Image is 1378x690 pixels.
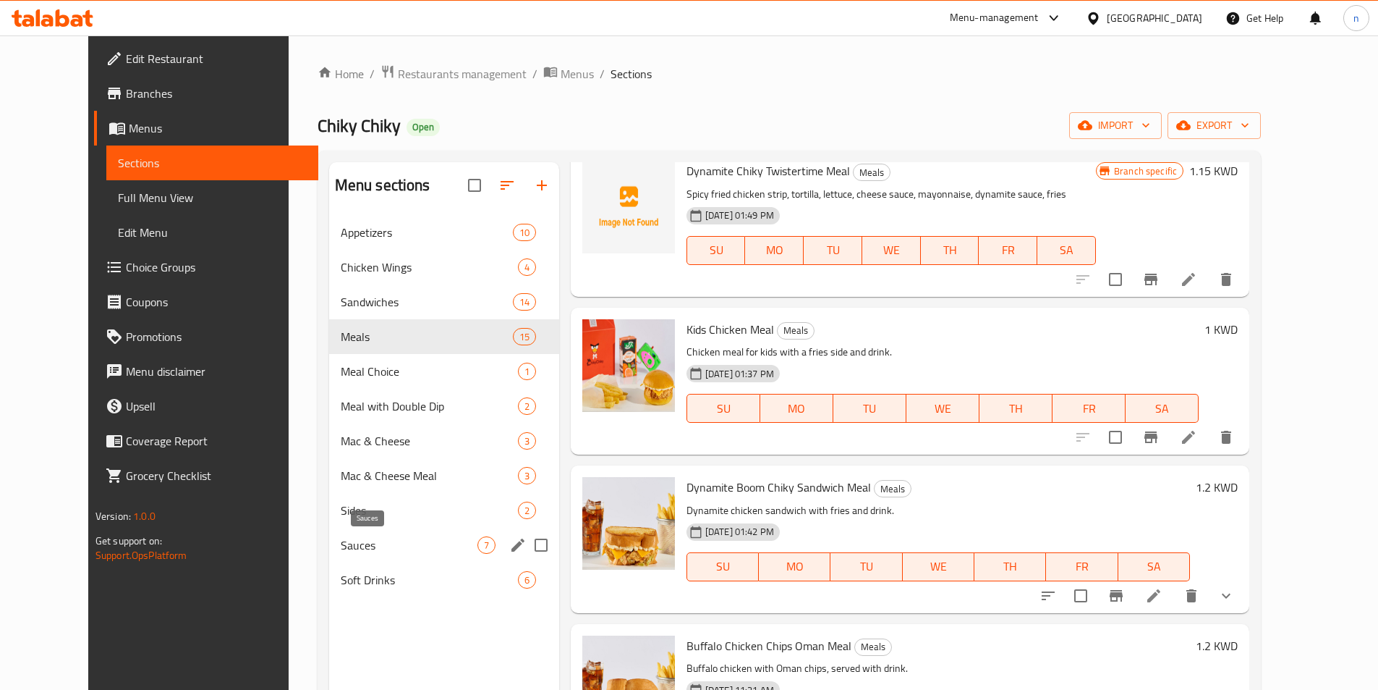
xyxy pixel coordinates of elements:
span: MO [751,240,798,261]
button: export [1168,112,1261,139]
div: Mac & Cheese Meal3 [329,458,559,493]
a: Coverage Report [94,424,318,458]
span: Version: [95,507,131,526]
span: Meals [854,164,890,181]
span: Select to update [1100,422,1131,453]
a: Promotions [94,319,318,354]
span: [DATE] 01:49 PM [699,209,780,222]
div: items [518,432,536,450]
div: Meals [777,322,815,340]
button: FR [979,236,1037,265]
span: Edit Menu [118,224,307,241]
span: Meals [341,328,513,345]
a: Branches [94,76,318,111]
span: Mac & Cheese [341,432,518,450]
div: items [477,537,496,554]
a: Grocery Checklist [94,458,318,493]
span: Promotions [126,328,307,345]
div: Meal Choice1 [329,354,559,389]
a: Upsell [94,389,318,424]
a: Edit menu item [1180,429,1197,446]
a: Full Menu View [106,180,318,215]
span: TH [927,240,974,261]
span: MO [766,398,828,419]
nav: breadcrumb [318,64,1262,83]
span: Menus [561,65,594,83]
div: Soft Drinks6 [329,563,559,597]
button: MO [760,394,833,423]
span: WE [909,556,969,577]
span: Dynamite Boom Chiky Sandwich Meal [686,476,871,498]
span: Meals [875,481,911,497]
span: Grocery Checklist [126,467,307,484]
a: Edit menu item [1180,271,1197,288]
a: Menus [543,64,594,83]
div: Meals15 [329,319,559,354]
div: Appetizers10 [329,215,559,250]
button: FR [1052,394,1126,423]
button: delete [1209,420,1243,455]
a: Support.OpsPlatform [95,546,187,565]
span: TU [836,556,896,577]
p: Buffalo chicken with Oman chips, served with drink. [686,660,1190,678]
div: Sauces7edit [329,528,559,563]
a: Home [318,65,364,83]
span: Menu disclaimer [126,363,307,380]
button: delete [1209,262,1243,297]
div: Mac & Cheese3 [329,424,559,458]
button: Add section [524,168,559,203]
span: 1.0.0 [133,507,156,526]
button: import [1069,112,1162,139]
div: [GEOGRAPHIC_DATA] [1107,10,1202,26]
span: export [1179,117,1249,135]
button: edit [507,534,529,556]
a: Menus [94,111,318,146]
div: items [513,293,536,311]
h6: 1.15 KWD [1189,161,1238,181]
button: WE [862,236,921,265]
a: Edit menu item [1145,587,1162,605]
button: TU [830,552,902,581]
img: Kids Chicken Meal [582,319,675,412]
span: Coupons [126,293,307,311]
span: [DATE] 01:42 PM [699,525,780,539]
span: SU [693,398,754,419]
button: Branch-specific-item [1099,578,1134,613]
button: MO [759,552,830,581]
span: 2 [519,504,535,518]
nav: Menu sections [329,209,559,603]
a: Restaurants management [380,64,527,83]
div: items [513,328,536,345]
button: SA [1037,236,1096,265]
div: Chicken Wings4 [329,250,559,285]
span: 7 [478,539,495,552]
span: Sort sections [490,168,524,203]
span: Select to update [1066,581,1096,611]
span: Branches [126,85,307,102]
div: Meals [874,480,911,497]
button: TU [804,236,862,265]
span: WE [912,398,974,419]
span: 2 [519,400,535,413]
span: Restaurants management [398,65,527,83]
span: Select all sections [459,170,490,201]
li: / [532,65,537,83]
span: Chicken Wings [341,258,518,276]
span: Meals [778,322,814,339]
span: FR [1058,398,1120,419]
span: n [1353,10,1359,26]
span: Sections [611,65,652,83]
div: items [518,571,536,589]
span: [DATE] 01:37 PM [699,367,780,381]
span: Meal Choice [341,363,518,380]
button: MO [745,236,804,265]
span: FR [1052,556,1112,577]
span: Dynamite Chiky Twistertime Meal [686,160,850,182]
li: / [370,65,375,83]
span: Appetizers [341,224,513,241]
span: Sides [341,502,518,519]
div: Open [407,119,440,136]
span: Chiky Chiky [318,109,401,142]
span: 3 [519,434,535,448]
div: Soft Drinks [341,571,518,589]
